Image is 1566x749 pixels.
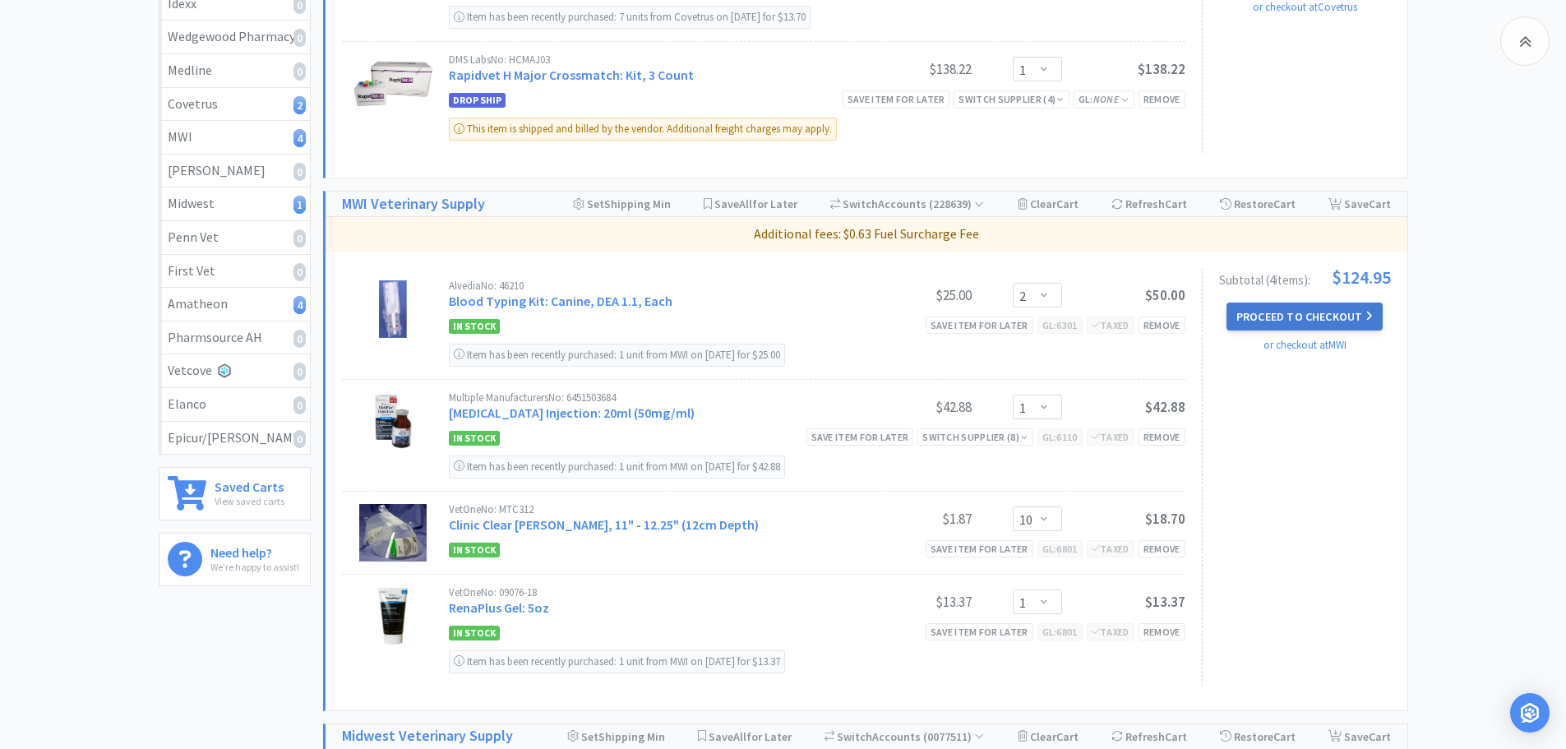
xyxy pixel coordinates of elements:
span: In Stock [449,319,500,334]
span: $50.00 [1145,286,1185,304]
div: GL: 6801 [1037,623,1083,640]
div: This item is shipped and billed by the vendor. Additional freight charges may apply. [449,118,837,141]
div: Remove [1139,623,1185,640]
span: Save for Later [714,196,797,211]
div: Save [1328,192,1391,216]
div: Refresh [1111,724,1187,749]
div: Remove [1139,90,1185,108]
a: Blood Typing Kit: Canine, DEA 1.1, Each [449,293,672,309]
span: Drop Ship [449,93,506,108]
span: Cart [1369,196,1391,211]
div: Penn Vet [168,227,302,248]
div: Accounts [825,724,985,749]
span: In Stock [449,543,500,557]
div: DMS Labs No: HCMAJ03 [449,54,848,65]
a: Wedgewood Pharmacy0 [159,21,310,54]
div: Midwest [168,193,302,215]
div: Save item for later [926,623,1033,640]
div: Save [1328,724,1391,749]
i: 0 [293,430,306,448]
p: We're happy to assist! [210,559,299,575]
div: Remove [1139,317,1185,334]
div: $25.00 [848,285,972,305]
i: None [1093,93,1119,105]
img: e80184fbd2734ac8b5f14d2f0f0a07cb_13701.png [379,280,408,338]
a: [MEDICAL_DATA] Injection: 20ml (50mg/ml) [449,405,695,421]
div: $13.37 [848,592,972,612]
a: Epicur/[PERSON_NAME]0 [159,422,310,455]
span: Cart [1369,729,1391,744]
span: Taxed [1092,431,1129,443]
div: Item has been recently purchased: 1 unit from MWI on [DATE] for $13.37 [449,650,785,673]
span: Taxed [1092,543,1129,555]
span: ( 228639 ) [926,196,984,211]
i: 0 [293,396,306,414]
i: 0 [293,263,306,281]
div: Restore [1220,192,1296,216]
a: MWI Veterinary Supply [342,192,485,216]
a: or checkout at MWI [1263,338,1347,352]
div: Accounts [830,192,985,216]
span: Save for Later [709,729,792,744]
i: 0 [293,363,306,381]
a: Covetrus2 [159,88,310,122]
div: Shipping Min [573,192,671,216]
span: $138.22 [1138,60,1185,78]
div: Remove [1139,428,1185,446]
i: 0 [293,29,306,47]
div: Pharmsource AH [168,327,302,349]
span: Cart [1165,729,1187,744]
i: 0 [293,163,306,181]
a: Vetcove0 [159,354,310,388]
img: 029197ee4c774a5982204e6b2541644c_31769.png [352,54,434,112]
span: In Stock [449,431,500,446]
span: In Stock [449,626,500,640]
a: Midwest Veterinary Supply [342,724,513,748]
span: $13.37 [1145,593,1185,611]
span: All [739,196,752,211]
a: MWI4 [159,121,310,155]
span: $42.88 [1145,398,1185,416]
div: Item has been recently purchased: 1 unit from MWI on [DATE] for $25.00 [449,344,785,367]
a: Clinic Clear [PERSON_NAME], 11" - 12.25" (12cm Depth) [449,516,759,533]
div: Alvedia No: 46210 [449,280,848,291]
a: Penn Vet0 [159,221,310,255]
span: Cart [1273,196,1296,211]
span: $124.95 [1332,268,1391,286]
p: Additional fees: $0.63 Fuel Surcharge Fee [332,224,1401,245]
div: Save item for later [926,540,1033,557]
span: GL: [1079,93,1129,105]
span: Cart [1056,729,1079,744]
a: Amatheon4 [159,288,310,321]
div: GL: 6301 [1037,317,1083,334]
div: Save item for later [806,428,914,446]
div: Shipping Min [567,724,665,749]
a: Saved CartsView saved carts [159,467,311,520]
div: Medline [168,60,302,81]
img: 528e4252de764cfc969a563464301ff6_209190.png [370,392,416,450]
div: Clear [1018,192,1079,216]
div: Switch Supplier ( 8 ) [922,429,1028,445]
span: Switch [837,729,872,744]
div: Open Intercom Messenger [1510,693,1550,733]
div: GL: 6801 [1037,540,1083,557]
div: Refresh [1111,192,1187,216]
a: RenaPlus Gel: 5oz [449,599,549,616]
div: Wedgewood Pharmacy [168,26,302,48]
i: 1 [293,196,306,214]
div: Covetrus [168,94,302,115]
h6: Need help? [210,542,299,559]
div: Clear [1018,724,1079,749]
h6: Saved Carts [215,476,284,493]
span: Switch [843,196,878,211]
span: Set [587,196,604,211]
span: Set [581,729,598,744]
i: 0 [293,229,306,247]
button: Proceed to Checkout [1226,303,1383,331]
span: Cart [1056,196,1079,211]
i: 2 [293,96,306,114]
a: Pharmsource AH0 [159,321,310,355]
i: 4 [293,296,306,314]
div: Save item for later [843,90,950,108]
